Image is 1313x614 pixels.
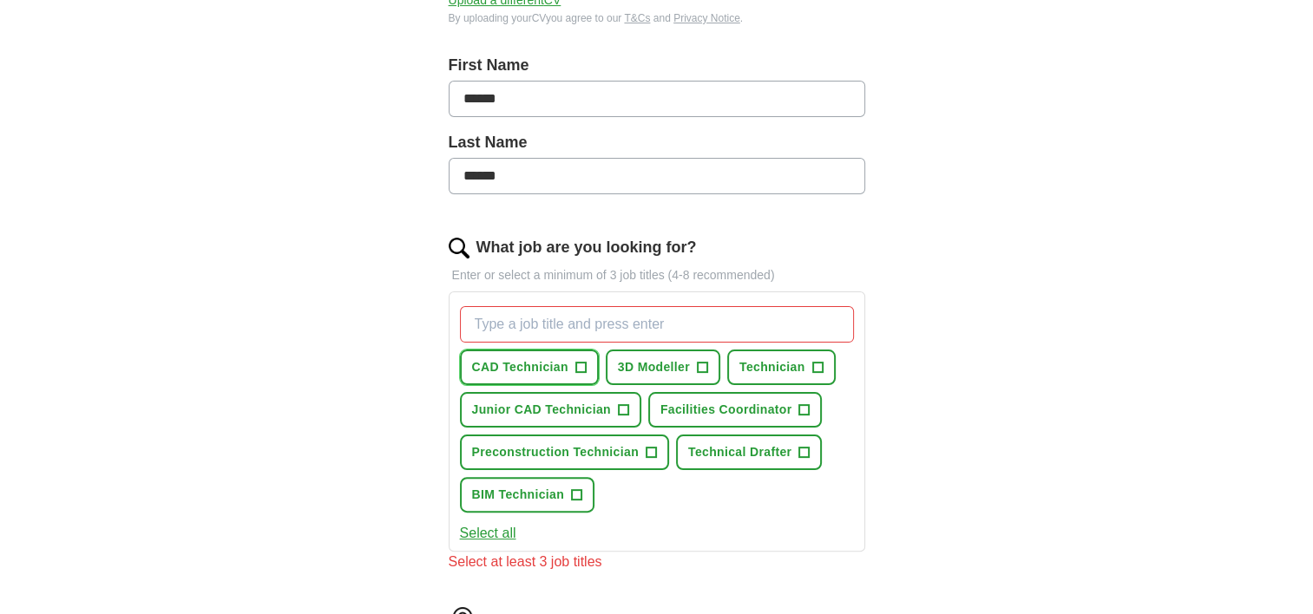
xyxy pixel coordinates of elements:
span: Junior CAD Technician [472,401,611,419]
button: Select all [460,523,516,544]
span: Technical Drafter [688,443,791,461]
span: CAD Technician [472,358,568,376]
label: Last Name [449,131,865,154]
input: Type a job title and press enter [460,306,854,343]
span: Technician [739,358,805,376]
button: Facilities Coordinator [648,392,823,428]
span: BIM Technician [472,486,565,504]
button: Technical Drafter [676,434,822,470]
button: 3D Modeller [606,349,720,385]
div: By uploading your CV you agree to our and . [449,10,865,26]
a: T&Cs [624,12,650,24]
label: What job are you looking for? [476,236,697,259]
a: Privacy Notice [673,12,740,24]
span: Preconstruction Technician [472,443,639,461]
img: search.png [449,238,469,258]
p: Enter or select a minimum of 3 job titles (4-8 recommended) [449,266,865,284]
label: First Name [449,54,865,77]
div: Select at least 3 job titles [449,552,865,572]
button: Junior CAD Technician [460,392,641,428]
button: Preconstruction Technician [460,434,669,470]
button: BIM Technician [460,477,595,513]
span: Facilities Coordinator [660,401,792,419]
span: 3D Modeller [618,358,690,376]
button: Technician [727,349,836,385]
button: CAD Technician [460,349,599,385]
